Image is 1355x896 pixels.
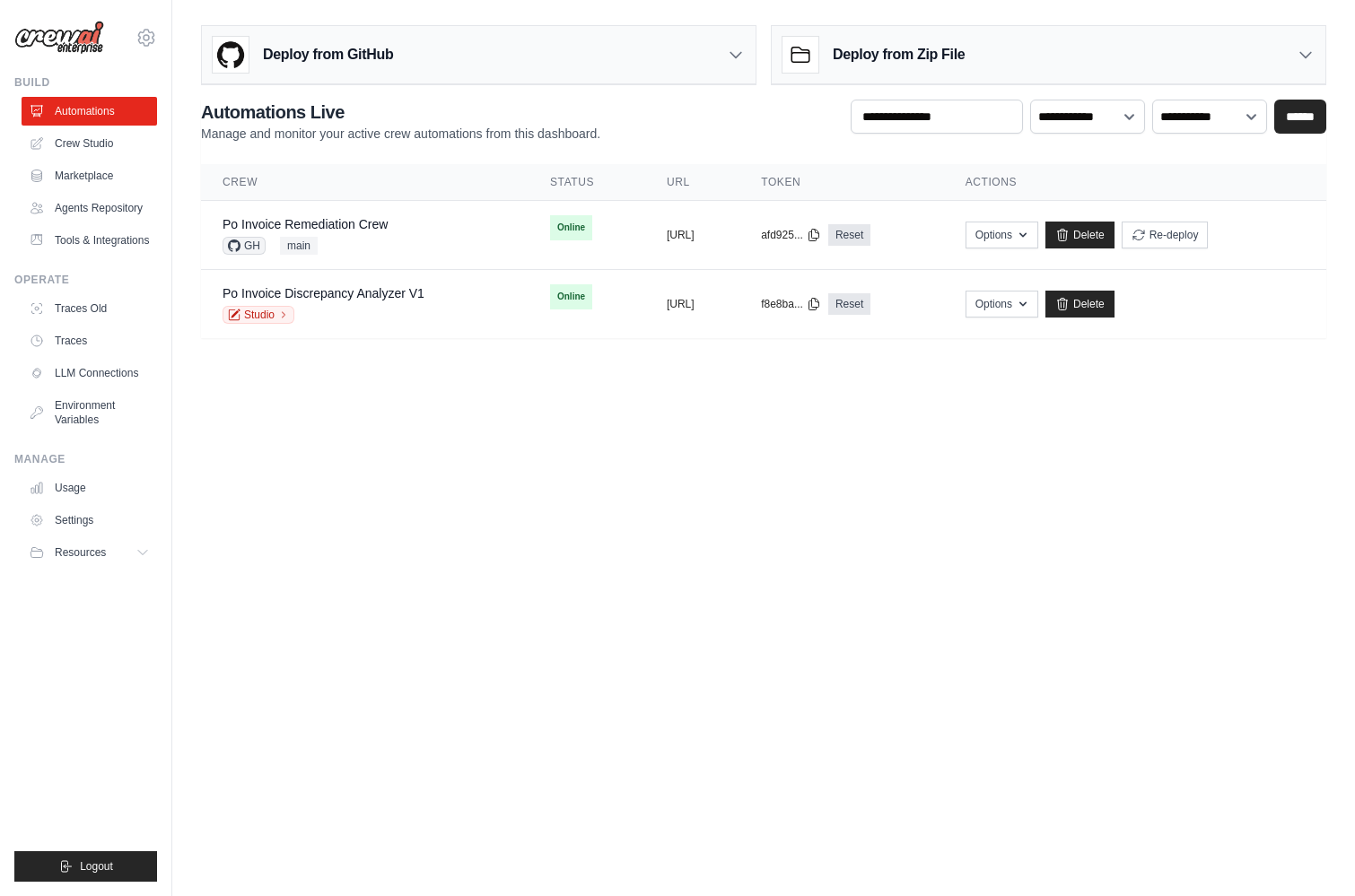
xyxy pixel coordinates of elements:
[1045,222,1115,248] a: Delete
[22,194,157,222] a: Agents Repository
[966,291,1038,318] button: Options
[223,306,294,324] a: Studio
[14,273,157,287] div: Operate
[22,538,157,567] button: Resources
[280,237,318,255] span: main
[22,226,157,255] a: Tools & Integrations
[22,326,157,355] a: Traces
[1045,291,1115,318] a: Delete
[22,359,157,387] a: LLM Connections
[22,294,157,323] a: Traces Old
[761,228,821,242] button: afd925...
[1122,222,1209,248] button: Re-deploy
[80,859,113,874] span: Logout
[22,97,157,126] a: Automations
[966,222,1038,248] button: Options
[833,44,965,65] h3: Deploy from Zip File
[22,391,157,434] a: Environment Variables
[55,545,106,560] span: Resources
[550,284,592,309] span: Online
[22,506,157,535] a: Settings
[22,129,157,158] a: Crew Studio
[223,286,424,300] a: Po Invoice Discrepancy Analyzer V1
[761,297,821,311] button: f8e8ba...
[223,237,266,255] span: GH
[828,224,870,246] a: Reset
[223,217,388,231] a: Po Invoice Remediation Crew
[263,44,393,65] h3: Deploy from GitHub
[14,21,104,55] img: Logo
[645,164,739,201] th: URL
[828,293,870,315] a: Reset
[201,125,600,143] p: Manage and monitor your active crew automations from this dashboard.
[550,215,592,240] span: Online
[529,164,645,201] th: Status
[944,164,1326,201] th: Actions
[201,100,600,125] h2: Automations Live
[22,474,157,502] a: Usage
[14,851,157,882] button: Logout
[739,164,943,201] th: Token
[14,452,157,466] div: Manage
[201,164,529,201] th: Crew
[213,37,249,73] img: GitHub Logo
[22,161,157,190] a: Marketplace
[14,75,157,90] div: Build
